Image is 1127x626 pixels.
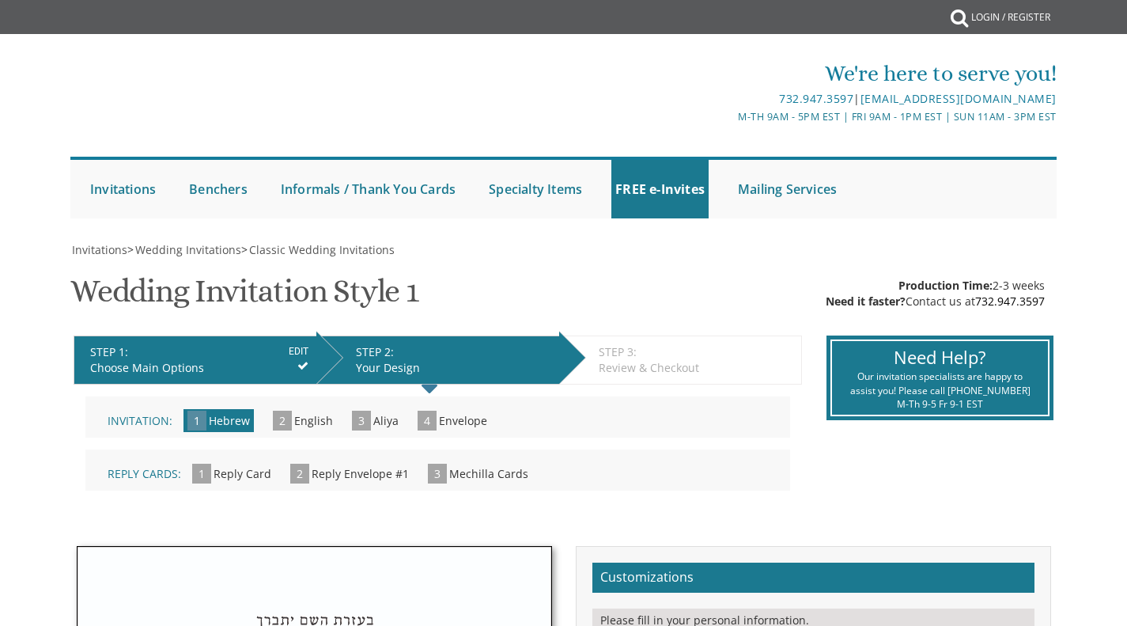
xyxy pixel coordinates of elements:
span: 2 [290,464,309,484]
span: Mechilla Cards [449,466,528,481]
div: Need Help? [844,345,1036,370]
span: > [127,242,241,257]
h2: Customizations [592,563,1034,593]
span: Envelope [439,413,487,428]
span: Reply Cards: [108,466,181,481]
div: We're here to serve you! [400,58,1057,89]
a: [EMAIL_ADDRESS][DOMAIN_NAME] [860,91,1057,106]
a: Mailing Services [734,160,841,218]
span: Invitations [72,242,127,257]
div: | [400,89,1057,108]
a: 732.947.3597 [975,294,1045,309]
span: Wedding Invitations [135,242,241,257]
span: Invitation: [108,413,172,428]
input: EDIT [289,344,308,359]
span: English [294,413,333,428]
a: FREE e-Invites [611,160,709,218]
a: Wedding Invitations [134,242,241,257]
a: Invitations [86,160,160,218]
span: 3 [428,464,447,484]
span: Aliya [373,413,399,428]
div: STEP 1: [90,344,308,360]
div: Choose Main Options [90,360,308,376]
div: Review & Checkout [599,360,793,376]
a: Informals / Thank You Cards [277,160,459,218]
span: Production Time: [898,278,993,293]
div: 2-3 weeks Contact us at [826,278,1045,309]
span: 3 [352,411,371,431]
span: > [241,242,395,257]
a: Classic Wedding Invitations [248,242,395,257]
a: Benchers [185,160,251,218]
span: Hebrew [209,413,250,428]
span: Classic Wedding Invitations [249,242,395,257]
span: 1 [187,411,206,431]
div: Your Design [356,360,551,376]
a: Invitations [70,242,127,257]
div: Our invitation specialists are happy to assist you! Please call [PHONE_NUMBER] M-Th 9-5 Fr 9-1 EST [844,370,1036,410]
span: 2 [273,411,292,431]
a: 732.947.3597 [779,91,853,106]
a: Specialty Items [485,160,586,218]
div: M-Th 9am - 5pm EST | Fri 9am - 1pm EST | Sun 11am - 3pm EST [400,108,1057,125]
span: Need it faster? [826,294,906,309]
span: 4 [418,411,437,431]
span: Reply Envelope #1 [312,466,409,481]
div: STEP 2: [356,344,551,360]
span: 1 [192,464,211,484]
div: STEP 3: [599,344,793,360]
span: Reply Card [214,466,271,481]
h1: Wedding Invitation Style 1 [70,274,418,321]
